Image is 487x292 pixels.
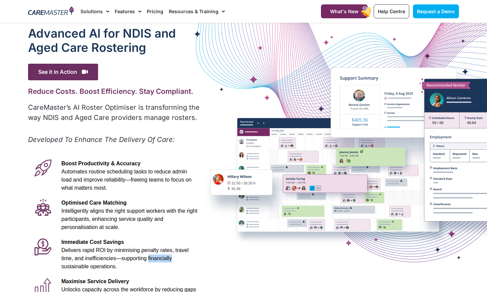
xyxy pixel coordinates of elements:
span: Delivers rapid ROI by minimising penalty rates, travel time, and inefficiencies—supporting financ... [61,247,188,269]
h1: Advanced Al for NDIS and Aged Care Rostering [28,26,201,55]
h2: Reduce Costs. Boost Efficiency. Stay Compliant. [28,87,201,96]
span: Optimised Care Matching [61,200,126,206]
span: Boost Productivity & Accuracy [61,161,140,166]
a: Request a Demo [413,4,459,18]
a: What's New [321,4,368,18]
span: Request a Demo [417,8,455,14]
span: Maximise Service Delivery [61,278,129,284]
a: Help Centre [374,4,409,18]
span: What's New [330,8,358,14]
p: CareMaster’s AI Roster Optimiser is transforming the way NDIS and Aged Care providers manage rost... [28,102,201,123]
span: Immediate Cost Savings [61,239,124,245]
span: Automates routine scheduling tasks to reduce admin load and improve reliability—freeing teams to ... [61,169,191,191]
span: Help Centre [378,8,405,14]
em: Developed To Enhance The Delivery Of Care: [28,135,175,144]
span: See it in Action [28,64,98,80]
span: Intelligently aligns the right support workers with the right participants, enhancing service qua... [61,208,197,230]
img: CareMaster Logo [28,6,74,17]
